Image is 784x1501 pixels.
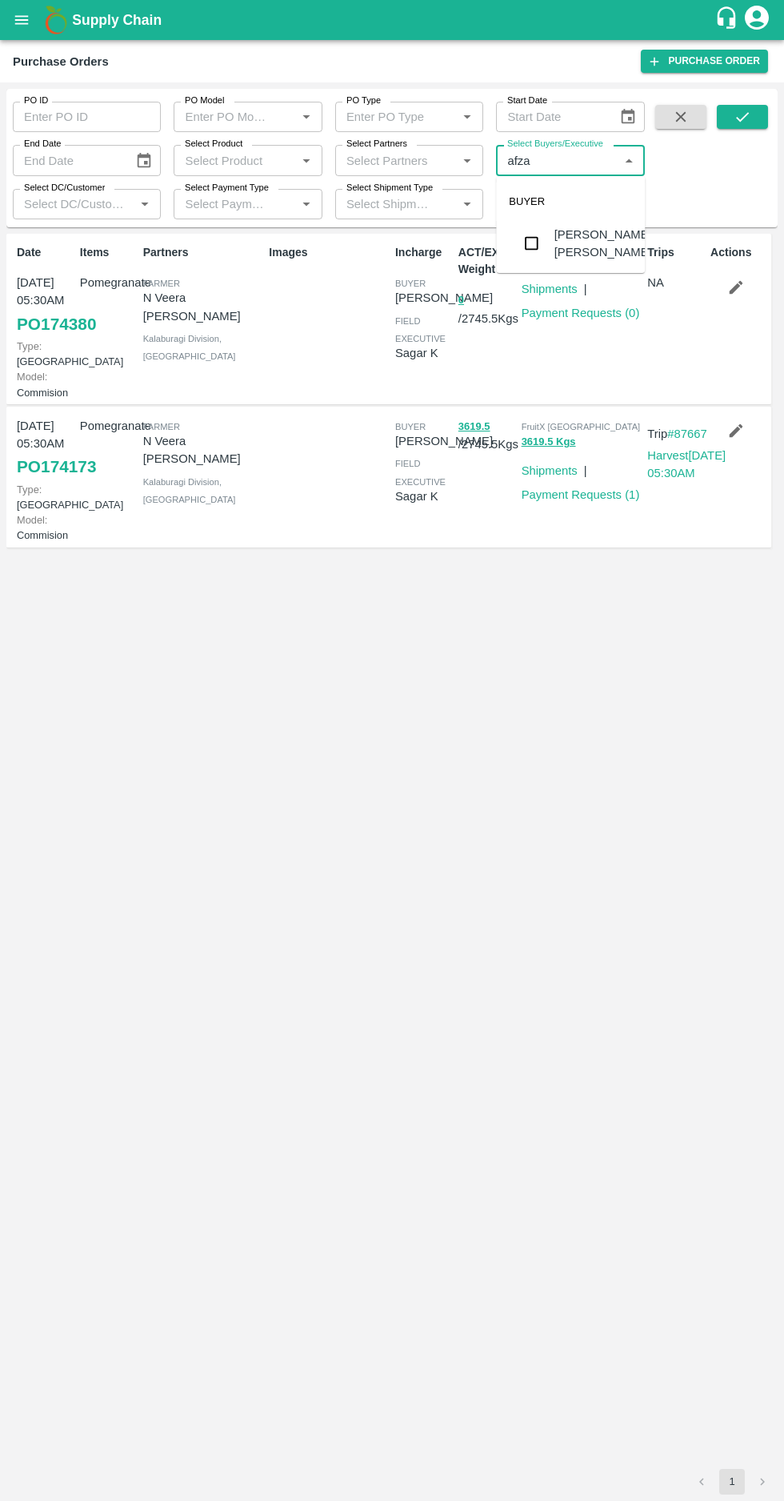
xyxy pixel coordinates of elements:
input: Select Partners [340,150,452,171]
a: Shipments [522,283,578,295]
p: Partners [143,244,263,261]
label: Select Buyers/Executive [507,138,603,151]
span: field executive [395,316,446,343]
img: logo [40,4,72,36]
input: Select Product [178,150,290,171]
a: PO174173 [17,452,96,481]
p: Sagar K [395,344,452,362]
p: N Veera [PERSON_NAME] [143,289,263,325]
button: Choose date [129,146,159,176]
div: [PERSON_NAME] [PERSON_NAME] [554,226,652,262]
span: Model: [17,371,47,383]
p: Trips [647,244,704,261]
p: [DATE] 05:30AM [17,274,74,310]
span: FruitX [GEOGRAPHIC_DATA] [522,422,641,431]
p: Incharge [395,244,452,261]
input: Enter PO Type [340,106,431,127]
p: / 2745.5 Kgs [458,417,515,454]
a: #87667 [667,427,707,440]
button: Choose date [613,102,643,132]
p: Sagar K [395,488,452,505]
label: Select Partners [346,138,407,151]
button: Open [296,151,317,171]
button: 3619.5 [458,418,490,436]
label: PO Type [346,94,381,107]
a: Payment Requests (1) [522,488,640,501]
span: Farmer [143,422,180,431]
a: Shipments [522,464,578,477]
button: 0 [458,291,464,310]
p: [DATE] 05:30AM [17,417,74,453]
a: Payment Requests (0) [522,307,640,319]
input: Start Date [496,102,606,132]
input: End Date [13,145,122,175]
button: Open [457,194,478,215]
label: PO Model [185,94,225,107]
span: Farmer [143,279,180,288]
div: | [578,274,587,298]
button: Open [457,106,478,127]
nav: pagination navigation [686,1469,778,1495]
input: Select Buyers/Executive [501,150,613,171]
p: Commision [17,512,74,543]
p: [PERSON_NAME] [395,289,493,307]
span: Kalaburagi Division , [GEOGRAPHIC_DATA] [143,477,236,504]
span: field executive [395,459,446,486]
p: Commision [17,369,74,399]
p: Trip [647,425,726,443]
p: Items [80,244,137,261]
input: Select Shipment Type [340,194,431,215]
p: Images [269,244,389,261]
input: Select Payment Type [178,194,270,215]
p: [GEOGRAPHIC_DATA] [17,339,74,369]
label: PO ID [24,94,48,107]
label: End Date [24,138,61,151]
button: Open [296,106,317,127]
div: account of current user [742,3,771,37]
span: Model: [17,514,47,526]
input: Select DC/Customer [18,194,130,215]
span: Type: [17,340,42,352]
label: Select Product [185,138,242,151]
button: 3619.5 Kgs [522,433,576,452]
p: Date [17,244,74,261]
b: Supply Chain [72,12,162,28]
button: Open [296,194,317,215]
a: Harvest[DATE] 05:30AM [647,449,726,480]
label: Start Date [507,94,547,107]
span: buyer [395,279,426,288]
p: / 2745.5 Kgs [458,291,515,327]
label: Select Payment Type [185,182,269,195]
div: customer-support [714,6,742,34]
p: Pomegranate [80,417,137,435]
a: Supply Chain [72,9,714,31]
button: Close [618,151,639,171]
button: page 1 [719,1469,745,1495]
div: | [578,456,587,480]
p: Pomegranate [80,274,137,291]
p: ACT/EXP Weight [458,244,515,278]
div: BUYER [496,183,645,221]
p: [PERSON_NAME] [395,432,493,450]
button: Open [457,151,478,171]
label: Select Shipment Type [346,182,433,195]
p: [GEOGRAPHIC_DATA] [17,482,74,512]
div: Purchase Orders [13,51,109,72]
a: Purchase Order [641,50,768,73]
a: PO174380 [17,310,96,339]
span: buyer [395,422,426,431]
p: Actions [710,244,767,261]
label: Select DC/Customer [24,182,105,195]
button: Open [134,194,155,215]
p: NA [647,274,704,291]
input: Enter PO Model [178,106,270,127]
button: open drawer [3,2,40,38]
p: N Veera [PERSON_NAME] [143,432,263,468]
input: Enter PO ID [13,102,161,132]
span: Kalaburagi Division , [GEOGRAPHIC_DATA] [143,334,236,361]
span: Type: [17,484,42,496]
